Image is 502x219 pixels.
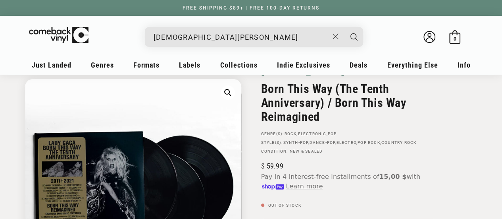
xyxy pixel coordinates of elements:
[344,27,364,47] button: Search
[261,149,436,154] p: Condition: New & Sealed
[328,132,337,136] a: Pop
[179,61,200,69] span: Labels
[261,82,436,124] h2: Born This Way (The Tenth Anniversary) / Born This Way Reimagined
[133,61,160,69] span: Formats
[175,5,327,11] a: FREE SHIPPING $89+ | FREE 100-DAY RETURNS
[309,140,335,145] a: Dance-pop
[453,36,456,42] span: 0
[261,162,283,170] span: 59.99
[298,132,326,136] a: Electronic
[220,61,258,69] span: Collections
[32,61,71,69] span: Just Landed
[381,140,416,145] a: Country Rock
[283,140,308,145] a: Synth-pop
[284,132,296,136] a: Rock
[328,28,343,45] button: Close
[261,132,436,136] p: GENRE(S): , ,
[350,61,367,69] span: Deals
[387,61,438,69] span: Everything Else
[261,140,436,145] p: STYLE(S): , , , ,
[91,61,114,69] span: Genres
[154,29,329,45] input: search
[261,162,265,170] span: $
[261,203,436,208] p: Out of stock
[277,61,330,69] span: Indie Exclusives
[358,140,380,145] a: Pop Rock
[336,140,356,145] a: Electro
[145,27,363,47] div: Search
[458,61,471,69] span: Info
